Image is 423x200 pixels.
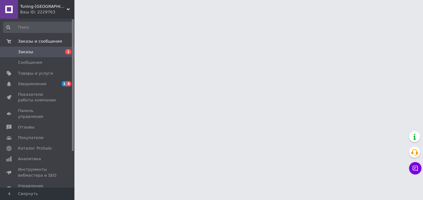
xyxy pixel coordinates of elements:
span: Товары и услуги [18,71,53,76]
span: Показатели работы компании [18,92,57,103]
button: Чат с покупателем [409,162,421,174]
span: Заказы [18,49,33,55]
span: Панель управления [18,108,57,119]
span: Аналитика [18,156,41,162]
span: Tuning-Ukraine - интернет магазин для тюнинга автомобилей [20,4,67,9]
input: Поиск [3,22,73,33]
span: Управление сайтом [18,183,57,194]
span: 1 [65,49,71,54]
span: Каталог ProSale [18,146,51,151]
span: 1 [62,81,67,86]
span: Уведомления [18,81,46,87]
span: Покупатели [18,135,43,141]
span: Отзывы [18,124,34,130]
span: 4 [66,81,71,86]
span: Сообщения [18,60,42,65]
span: Инструменты вебмастера и SEO [18,167,57,178]
span: Заказы и сообщения [18,39,62,44]
div: Ваш ID: 2229763 [20,9,74,15]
